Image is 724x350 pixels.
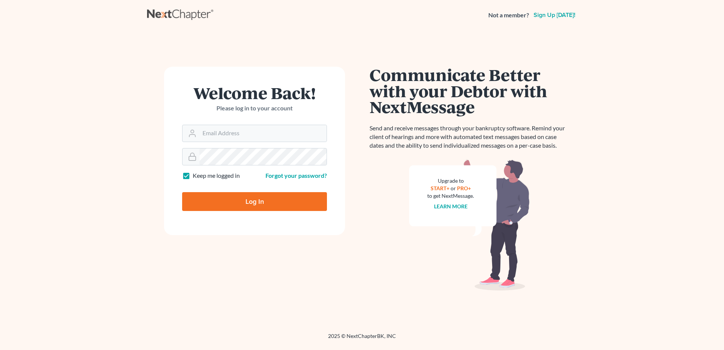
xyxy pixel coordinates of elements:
[370,67,569,115] h1: Communicate Better with your Debtor with NextMessage
[451,185,456,191] span: or
[370,124,569,150] p: Send and receive messages through your bankruptcy software. Remind your client of hearings and mo...
[147,332,577,346] div: 2025 © NextChapterBK, INC
[265,172,327,179] a: Forgot your password?
[427,192,474,200] div: to get NextMessage.
[427,177,474,185] div: Upgrade to
[431,185,449,191] a: START+
[488,11,529,20] strong: Not a member?
[182,192,327,211] input: Log In
[182,85,327,101] h1: Welcome Back!
[199,125,327,142] input: Email Address
[193,171,240,180] label: Keep me logged in
[409,159,530,291] img: nextmessage_bg-59042aed3d76b12b5cd301f8e5b87938c9018125f34e5fa2b7a6b67550977c72.svg
[182,104,327,113] p: Please log in to your account
[457,185,471,191] a: PRO+
[532,12,577,18] a: Sign up [DATE]!
[434,203,468,209] a: Learn more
